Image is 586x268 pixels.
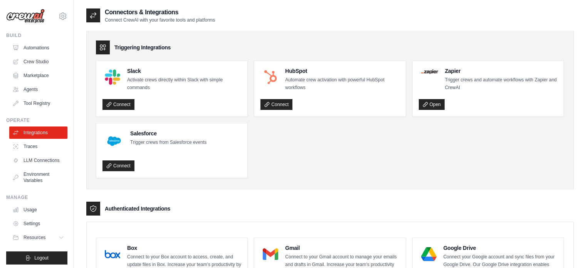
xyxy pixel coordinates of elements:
[6,117,67,123] div: Operate
[114,44,171,51] h3: Triggering Integrations
[24,234,45,241] span: Resources
[9,69,67,82] a: Marketplace
[105,8,215,17] h2: Connectors & Integrations
[105,132,123,150] img: Salesforce Logo
[9,140,67,153] a: Traces
[9,126,67,139] a: Integrations
[263,69,278,85] img: HubSpot Logo
[9,154,67,167] a: LLM Connections
[9,168,67,187] a: Environment Variables
[445,67,557,75] h4: Zapier
[130,130,207,137] h4: Salesforce
[443,244,557,252] h4: Google Drive
[285,76,399,91] p: Automate crew activation with powerful HubSpot workflows
[421,69,438,74] img: Zapier Logo
[6,251,67,265] button: Logout
[105,17,215,23] p: Connect CrewAI with your favorite tools and platforms
[9,231,67,244] button: Resources
[285,244,399,252] h4: Gmail
[127,76,241,91] p: Activate crews directly within Slack with simple commands
[6,194,67,201] div: Manage
[127,67,241,75] h4: Slack
[6,9,45,24] img: Logo
[130,139,207,147] p: Trigger crews from Salesforce events
[34,255,49,261] span: Logout
[419,99,445,110] a: Open
[6,32,67,39] div: Build
[285,67,399,75] h4: HubSpot
[127,244,241,252] h4: Box
[445,76,557,91] p: Trigger crews and automate workflows with Zapier and CrewAI
[105,246,120,262] img: Box Logo
[9,97,67,110] a: Tool Registry
[102,160,134,171] a: Connect
[102,99,134,110] a: Connect
[9,83,67,96] a: Agents
[9,56,67,68] a: Crew Studio
[105,205,170,212] h3: Authenticated Integrations
[105,69,120,85] img: Slack Logo
[9,204,67,216] a: Usage
[9,217,67,230] a: Settings
[260,99,292,110] a: Connect
[421,246,437,262] img: Google Drive Logo
[9,42,67,54] a: Automations
[263,246,278,262] img: Gmail Logo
